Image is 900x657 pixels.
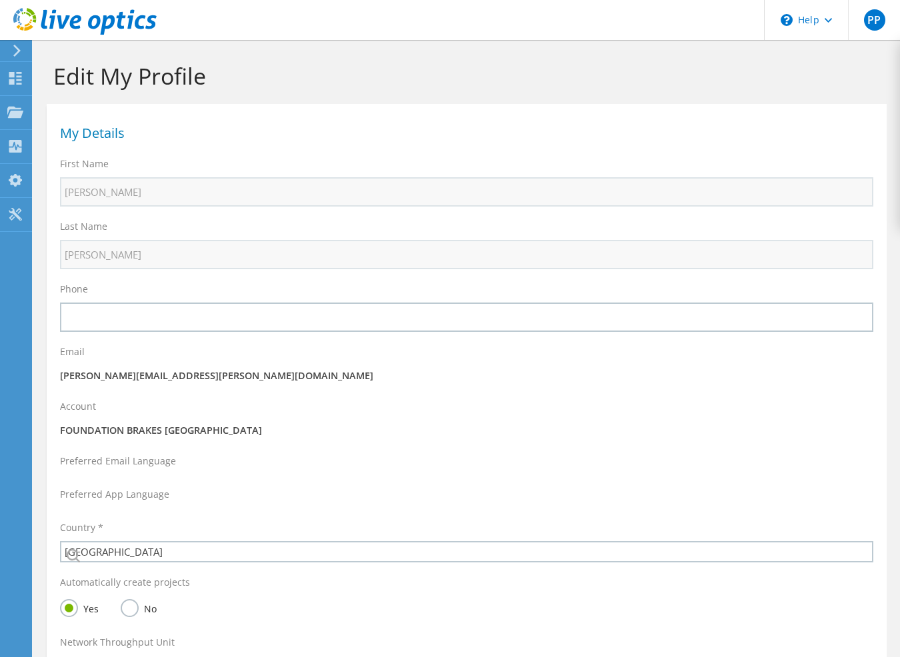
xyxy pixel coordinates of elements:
[60,368,873,383] p: [PERSON_NAME][EMAIL_ADDRESS][PERSON_NAME][DOMAIN_NAME]
[60,345,85,358] label: Email
[60,576,190,589] label: Automatically create projects
[60,283,88,296] label: Phone
[60,157,109,171] label: First Name
[60,400,96,413] label: Account
[781,14,793,26] svg: \n
[60,636,175,649] label: Network Throughput Unit
[60,521,103,534] label: Country *
[60,454,176,468] label: Preferred Email Language
[60,599,99,616] label: Yes
[864,9,885,31] span: PP
[60,127,867,140] h1: My Details
[60,488,169,501] label: Preferred App Language
[53,62,873,90] h1: Edit My Profile
[60,423,873,438] p: FOUNDATION BRAKES [GEOGRAPHIC_DATA]
[60,220,107,233] label: Last Name
[121,599,157,616] label: No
